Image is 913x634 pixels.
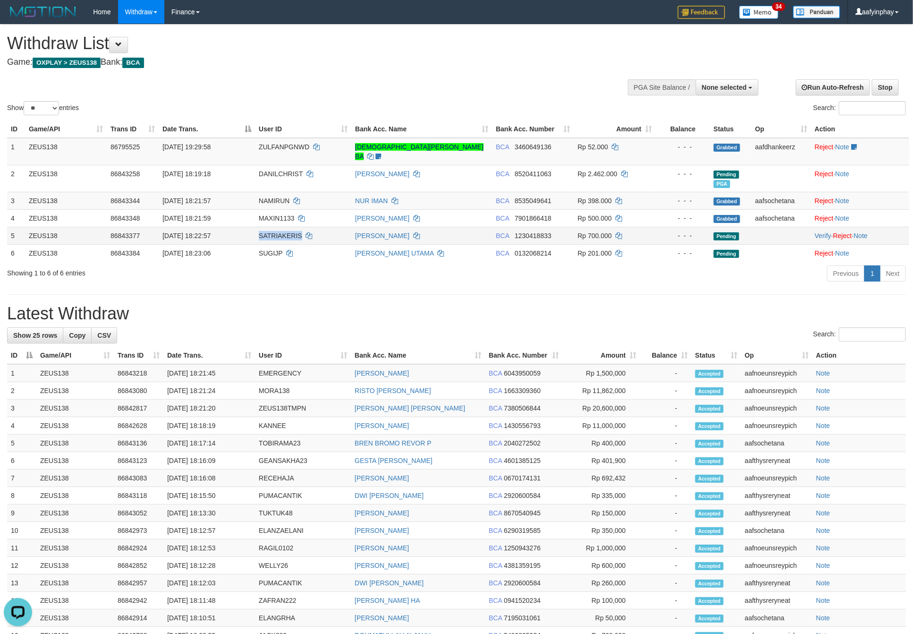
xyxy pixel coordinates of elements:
[163,347,255,364] th: Date Trans.: activate to sort column ascending
[793,6,840,18] img: panduan.png
[811,244,909,262] td: ·
[7,101,79,115] label: Show entries
[659,196,706,206] div: - - -
[255,470,351,487] td: RECEHAJA
[63,327,92,343] a: Copy
[853,232,868,240] a: Note
[496,249,509,257] span: BCA
[91,327,117,343] a: CSV
[114,470,163,487] td: 86843083
[259,197,290,205] span: NAMIRUN
[504,527,541,534] span: Copy 6290319585 to clipboard
[255,120,351,138] th: User ID: activate to sort column ascending
[36,435,114,452] td: ZEUS138
[163,557,255,574] td: [DATE] 18:12:28
[563,470,640,487] td: Rp 692,432
[578,170,617,178] span: Rp 2.462.000
[836,214,850,222] a: Note
[163,487,255,505] td: [DATE] 18:15:50
[7,244,25,262] td: 6
[504,544,541,552] span: Copy 1250943276 to clipboard
[7,209,25,227] td: 4
[36,540,114,557] td: ZEUS138
[97,332,111,339] span: CSV
[489,544,502,552] span: BCA
[13,332,57,339] span: Show 25 rows
[563,417,640,435] td: Rp 11,000,000
[504,387,541,394] span: Copy 1663309360 to clipboard
[255,522,351,540] td: ELANZAELANI
[695,370,724,378] span: Accepted
[355,527,409,534] a: [PERSON_NAME]
[815,170,834,178] a: Reject
[695,405,724,413] span: Accepted
[659,169,706,179] div: - - -
[741,417,812,435] td: aafnoeunsreypich
[839,327,906,342] input: Search:
[812,347,906,364] th: Action
[815,249,834,257] a: Reject
[816,544,830,552] a: Note
[355,232,410,240] a: [PERSON_NAME]
[255,435,351,452] td: TOBIRAMA23
[640,540,691,557] td: -
[355,474,409,482] a: [PERSON_NAME]
[162,197,211,205] span: [DATE] 18:21:57
[816,404,830,412] a: Note
[515,170,552,178] span: Copy 8520411063 to clipboard
[114,364,163,382] td: 86843218
[695,527,724,535] span: Accepted
[836,143,850,151] a: Note
[695,510,724,518] span: Accepted
[578,197,612,205] span: Rp 398.000
[816,474,830,482] a: Note
[702,84,747,91] span: None selected
[640,382,691,400] td: -
[355,457,433,464] a: GESTA [PERSON_NAME]
[36,347,114,364] th: Game/API: activate to sort column ascending
[7,58,599,67] h4: Game: Bank:
[7,327,63,343] a: Show 25 rows
[355,614,409,622] a: [PERSON_NAME]
[7,265,373,278] div: Showing 1 to 6 of 6 entries
[163,470,255,487] td: [DATE] 18:16:08
[259,214,294,222] span: MAXIN1133
[504,474,541,482] span: Copy 0670174131 to clipboard
[640,364,691,382] td: -
[504,457,541,464] span: Copy 4601385125 to clipboard
[741,487,812,505] td: aafthysreryneat
[640,452,691,470] td: -
[515,232,552,240] span: Copy 1230418833 to clipboard
[7,138,25,165] td: 1
[485,347,563,364] th: Bank Acc. Number: activate to sort column ascending
[163,522,255,540] td: [DATE] 18:12:57
[255,400,351,417] td: ZEUS138TMPN
[36,364,114,382] td: ZEUS138
[515,214,552,222] span: Copy 7901866418 to clipboard
[813,327,906,342] label: Search:
[563,505,640,522] td: Rp 150,000
[739,6,779,19] img: Button%20Memo.svg
[355,597,420,604] a: [PERSON_NAME] HA
[640,400,691,417] td: -
[751,138,811,165] td: aafdhankeerz
[741,347,812,364] th: Op: activate to sort column ascending
[69,332,85,339] span: Copy
[33,58,101,68] span: OXPLAY > ZEUS138
[578,232,612,240] span: Rp 700.000
[355,439,432,447] a: BREN BROMO REVOR P
[574,120,656,138] th: Amount: activate to sort column ascending
[163,382,255,400] td: [DATE] 18:21:24
[259,249,282,257] span: SUGIJP
[496,214,509,222] span: BCA
[695,492,724,500] span: Accepted
[816,457,830,464] a: Note
[163,364,255,382] td: [DATE] 18:21:45
[163,417,255,435] td: [DATE] 18:18:19
[741,522,812,540] td: aafsochetana
[864,266,880,282] a: 1
[578,214,612,222] span: Rp 500.000
[114,522,163,540] td: 86842973
[114,400,163,417] td: 86842817
[7,382,36,400] td: 2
